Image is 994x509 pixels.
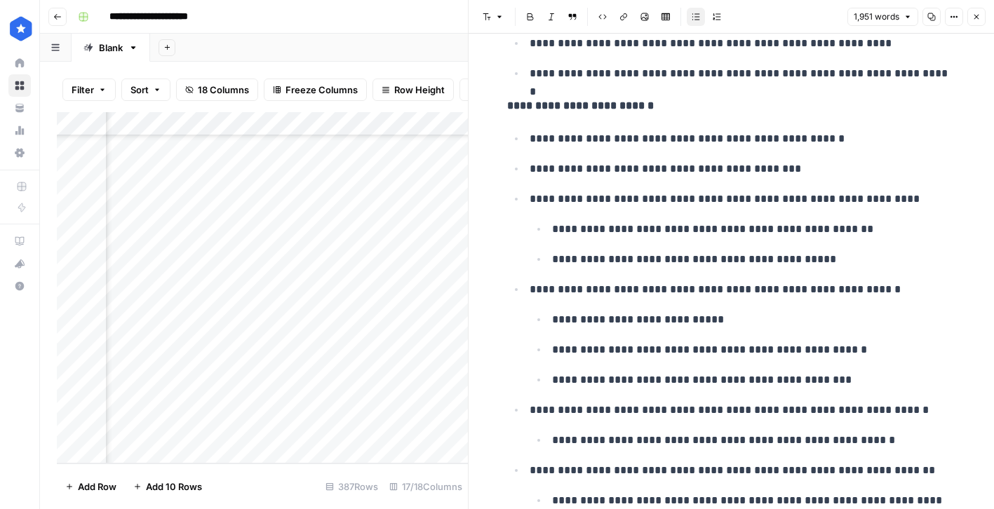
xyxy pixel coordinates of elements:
span: Add 10 Rows [146,480,202,494]
a: Usage [8,119,31,142]
a: Browse [8,74,31,97]
button: Sort [121,79,170,101]
a: Settings [8,142,31,164]
span: Sort [130,83,149,97]
button: Help + Support [8,275,31,297]
span: Row Height [394,83,445,97]
button: Workspace: ConsumerAffairs [8,11,31,46]
div: What's new? [9,253,30,274]
a: Your Data [8,97,31,119]
span: Add Row [78,480,116,494]
button: Add 10 Rows [125,475,210,498]
img: ConsumerAffairs Logo [8,16,34,41]
button: What's new? [8,252,31,275]
span: 18 Columns [198,83,249,97]
button: Freeze Columns [264,79,367,101]
div: 387 Rows [320,475,384,498]
button: 1,951 words [847,8,918,26]
button: 18 Columns [176,79,258,101]
a: AirOps Academy [8,230,31,252]
a: Blank [72,34,150,62]
button: Row Height [372,79,454,101]
span: Freeze Columns [286,83,358,97]
span: Filter [72,83,94,97]
div: Blank [99,41,123,55]
button: Filter [62,79,116,101]
a: Home [8,52,31,74]
span: 1,951 words [854,11,899,23]
button: Add Row [57,475,125,498]
div: 17/18 Columns [384,475,468,498]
